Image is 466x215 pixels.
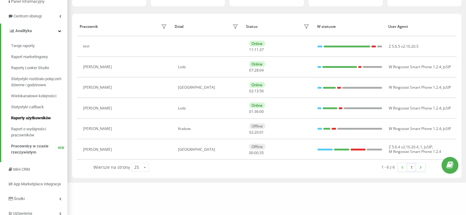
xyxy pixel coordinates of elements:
a: Statystyki callback [11,102,67,113]
div: Lodz [178,65,240,69]
span: Z 5.6.5 v2.10.20.5 [389,44,419,49]
div: [GEOGRAPHIC_DATA] [178,85,240,90]
a: Pracownicy w czasie rzeczywistymNEW [11,141,67,158]
span: Raport o wydajności pracowników [11,126,64,138]
span: 07 [249,68,253,73]
span: Wiersze na stronę [93,164,130,170]
div: test [83,44,91,48]
span: 20 [254,130,259,135]
span: Centrum obsługi [13,14,42,18]
span: Raporty użytkowników [11,115,51,121]
a: Raport marketingowy [11,51,67,62]
span: 01 [249,109,253,114]
div: : : [249,89,264,93]
span: JsSIP [443,85,451,90]
a: Twoje raporty [11,40,67,51]
div: : : [249,68,264,72]
span: 00 [254,150,259,155]
span: App Marketplace integracje [13,182,61,186]
div: [GEOGRAPHIC_DATA] [178,147,240,152]
div: Lodz [178,106,240,110]
span: Raporty Looker Studio [11,65,49,71]
div: Krakow [178,127,240,131]
span: 36 [254,109,259,114]
span: 13 [254,88,259,94]
span: 01 [260,130,264,135]
div: Pracownik [80,24,98,29]
span: 02 [249,88,253,94]
span: 56 [260,88,264,94]
span: Statystyki callback [11,104,44,110]
a: Wielokanałowe kolejności [11,91,67,102]
a: Analityka [1,24,67,38]
div: 1 - 6 z 6 [381,164,395,170]
div: : : [249,130,264,135]
span: Mini CRM [13,167,30,172]
span: W Ringostat Smart Phone 1.2.4 [389,85,441,90]
div: Online [249,41,265,46]
a: Raporty Looker Studio [11,62,67,73]
div: Online [249,61,265,67]
span: 00 [249,150,253,155]
a: Statystyki rozdziału połączeń: dzienne i godzinowe [11,73,67,91]
span: M Ringostat Smart Phone 1.2.4 [389,149,441,154]
a: 1 [407,163,416,172]
div: 25 [134,164,139,170]
div: Dział [175,24,183,29]
span: 35 [260,150,264,155]
span: 02 [249,130,253,135]
div: [PERSON_NAME] [83,147,113,152]
span: JsSIP [443,106,451,111]
span: JsSIP [424,144,432,150]
div: : : [249,151,264,155]
div: [PERSON_NAME] [83,65,113,69]
span: W Ringostat Smart Phone 1.2.4 [389,126,441,131]
div: [PERSON_NAME] [83,85,113,90]
div: Online [249,102,265,108]
span: 04 [260,68,264,73]
span: W Ringostat Smart Phone 1.2.4 [389,106,441,111]
span: Analityka [15,28,32,33]
span: Pracownicy w czasie rzeczywistym [11,143,58,155]
div: : : [249,48,264,52]
span: Raport marketingowy [11,54,48,60]
div: User Agent [388,24,453,29]
span: Środki [14,196,25,201]
a: Raporty użytkowników [11,113,67,124]
span: W Ringostat Smart Phone 1.2.4 [389,64,441,69]
div: [PERSON_NAME] [83,127,113,131]
span: JsSIP [443,126,451,131]
span: 11 [254,47,259,52]
div: W statusie [317,24,382,29]
div: Online [249,82,265,88]
span: JsSIP [443,64,451,69]
span: 37 [260,47,264,52]
span: 11 [249,47,253,52]
span: Twoje raporty [11,43,35,49]
span: Statystyki rozdziału połączeń: dzienne i godzinowe [11,76,64,88]
a: Raport o wydajności pracowników [11,124,67,141]
div: Offline [249,144,265,150]
div: Offline [249,123,265,129]
span: 00 [260,109,264,114]
div: Status [246,24,257,29]
div: [PERSON_NAME] [83,106,113,110]
span: Z 5.6.4 v2.10.20.4_1 [389,144,422,150]
div: : : [249,109,264,114]
span: 28 [254,68,259,73]
span: Wielokanałowe kolejności [11,93,56,99]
